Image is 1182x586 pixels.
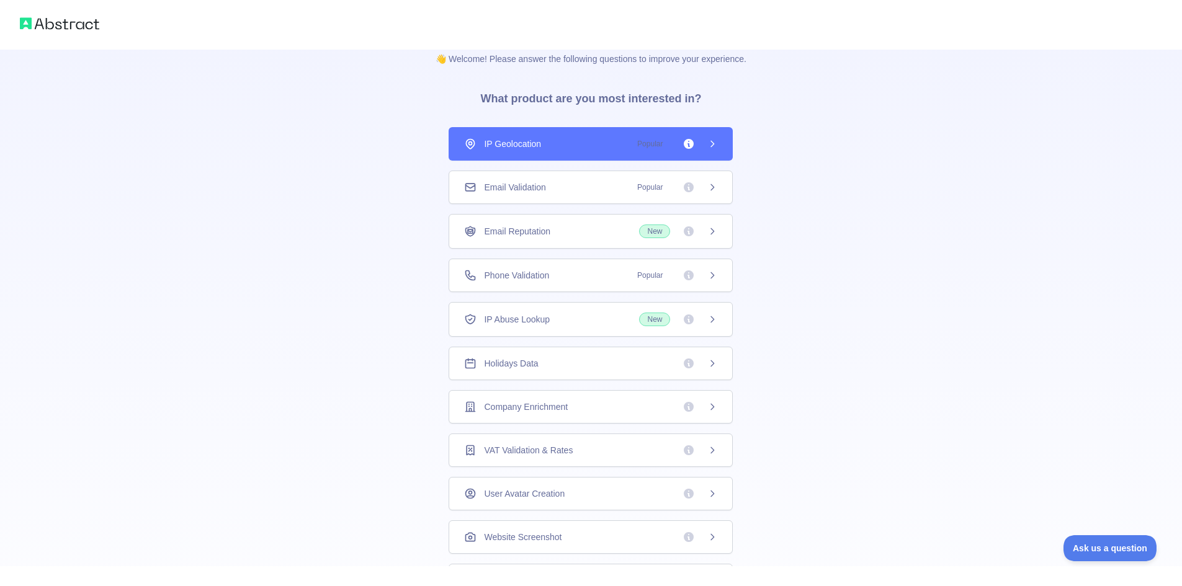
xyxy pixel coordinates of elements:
span: Phone Validation [484,269,549,282]
span: Company Enrichment [484,401,568,413]
h3: What product are you most interested in? [460,65,721,127]
span: IP Abuse Lookup [484,313,550,326]
img: Abstract logo [20,15,99,32]
iframe: Toggle Customer Support [1063,535,1157,561]
span: New [639,313,670,326]
span: Popular [630,269,670,282]
span: Popular [630,138,670,150]
span: Website Screenshot [484,531,562,543]
span: IP Geolocation [484,138,541,150]
span: VAT Validation & Rates [484,444,573,456]
span: User Avatar Creation [484,487,565,500]
span: Popular [630,181,670,193]
span: Holidays Data [484,357,538,370]
span: New [639,224,670,238]
span: Email Reputation [484,225,550,238]
span: Email Validation [484,181,545,193]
